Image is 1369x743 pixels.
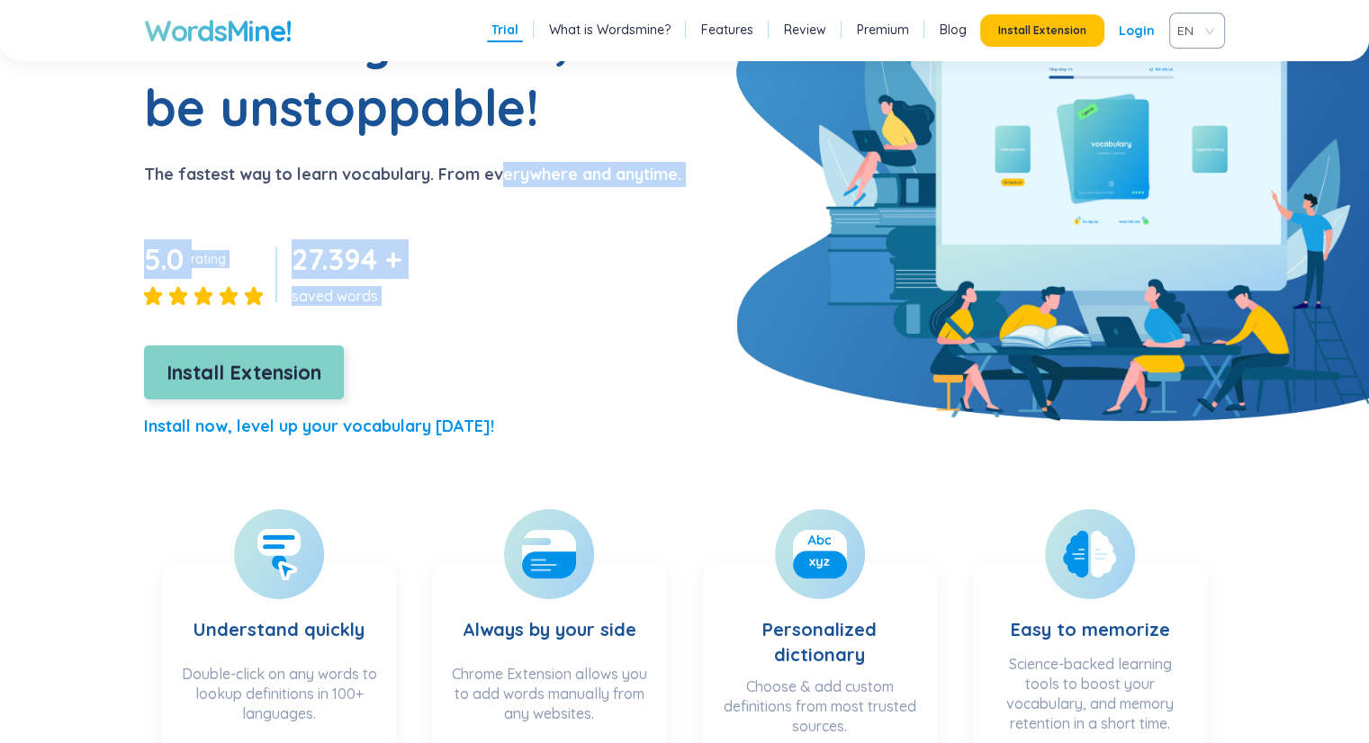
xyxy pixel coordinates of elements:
p: The fastest way to learn vocabulary. From everywhere and anytime. [144,162,681,187]
span: Install Extension [167,357,321,389]
h3: Always by your side [463,581,636,655]
a: What is Wordsmine? [549,21,671,39]
div: rating [191,250,226,268]
div: Choose & add custom definitions from most trusted sources. [721,676,919,736]
a: Trial [491,21,518,39]
a: Premium [857,21,909,39]
h3: Understand quickly [194,581,365,655]
span: Install Extension [998,23,1086,38]
a: Install Extension [144,365,344,383]
button: Install Extension [980,14,1104,47]
a: Blog [940,21,967,39]
a: Review [784,21,826,39]
h3: Personalized dictionary [721,581,919,667]
div: Chrome Extension allows you to add words manually from any websites. [450,664,648,736]
span: 27.394 + [292,241,401,277]
div: Science-backed learning tools to boost your vocabulary, and memory retention in a short time. [991,654,1189,736]
a: Login [1119,14,1155,47]
p: Install now, level up your vocabulary [DATE]! [144,414,494,439]
a: Features [701,21,753,39]
div: Double-click on any words to lookup definitions in 100+ languages. [180,664,378,736]
button: Install Extension [144,345,344,399]
a: WordsMine! [144,13,291,49]
h3: Easy to memorize [1010,581,1169,645]
span: VIE [1177,17,1210,44]
div: saved words [292,286,408,306]
span: 5.0 [144,241,184,277]
h1: Learn any words, be unstoppable! [144,7,594,140]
